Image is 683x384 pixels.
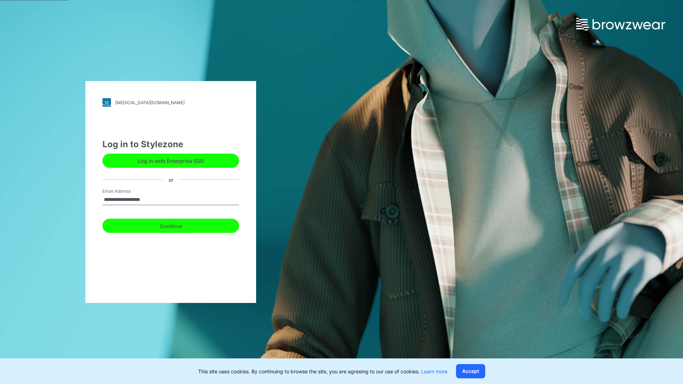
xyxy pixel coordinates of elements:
p: This site uses cookies. By continuing to browse the site, you are agreeing to our use of cookies. [198,368,448,375]
a: Learn more [421,368,448,374]
img: browzwear-logo.73288ffb.svg [576,18,665,31]
button: Accept [456,364,485,378]
label: Email Address [102,188,152,194]
div: or [163,176,179,183]
button: Continue [102,219,239,233]
div: [MEDICAL_DATA][DOMAIN_NAME] [115,100,185,105]
img: svg+xml;base64,PHN2ZyB3aWR0aD0iMjgiIGhlaWdodD0iMjgiIHZpZXdCb3g9IjAgMCAyOCAyOCIgZmlsbD0ibm9uZSIgeG... [102,98,111,107]
a: [MEDICAL_DATA][DOMAIN_NAME] [102,98,239,107]
div: Log in to Stylezone [102,138,239,151]
button: Log in with Enterprise SSO [102,154,239,168]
